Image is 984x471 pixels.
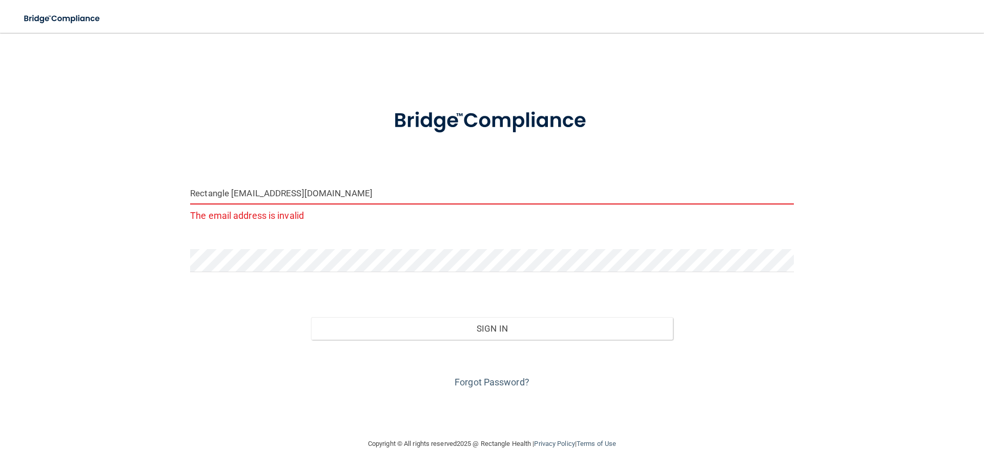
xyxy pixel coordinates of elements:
a: Privacy Policy [534,440,575,447]
img: bridge_compliance_login_screen.278c3ca4.svg [15,8,110,29]
input: Email [190,181,794,204]
div: Copyright © All rights reserved 2025 @ Rectangle Health | | [305,427,679,460]
a: Terms of Use [577,440,616,447]
img: bridge_compliance_login_screen.278c3ca4.svg [373,94,611,148]
p: The email address is invalid [190,207,794,224]
button: Sign In [311,317,673,340]
a: Forgot Password? [455,377,529,387]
